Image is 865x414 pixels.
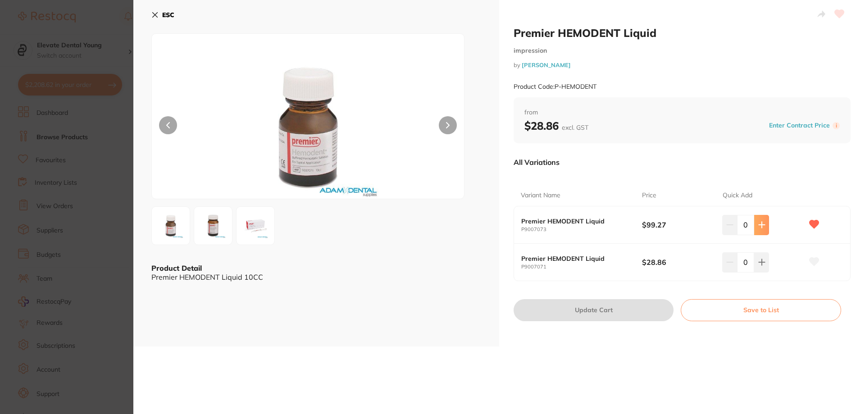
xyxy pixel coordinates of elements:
[833,122,840,129] label: i
[766,121,833,130] button: Enter Contract Price
[239,209,272,242] img: MDkzLmpwZw
[155,209,187,242] img: MDcxLmpwZw
[521,227,642,232] small: P9007073
[197,209,229,242] img: MDczLmpwZw
[514,158,560,167] p: All Variations
[214,56,402,199] img: MDcxLmpwZw
[521,255,630,262] b: Premier HEMODENT Liquid
[642,220,715,230] b: $99.27
[514,62,851,68] small: by
[681,299,841,321] button: Save to List
[151,7,174,23] button: ESC
[514,47,851,55] small: impression
[524,108,840,117] span: from
[151,273,481,281] div: Premier HEMODENT Liquid 10CC
[522,61,571,68] a: [PERSON_NAME]
[642,257,715,267] b: $28.86
[524,119,588,132] b: $28.86
[642,191,656,200] p: Price
[521,264,642,270] small: P9007071
[514,83,596,91] small: Product Code: P-HEMODENT
[562,123,588,132] span: excl. GST
[521,191,560,200] p: Variant Name
[723,191,752,200] p: Quick Add
[514,26,851,40] h2: Premier HEMODENT Liquid
[521,218,630,225] b: Premier HEMODENT Liquid
[162,11,174,19] b: ESC
[151,264,202,273] b: Product Detail
[514,299,674,321] button: Update Cart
